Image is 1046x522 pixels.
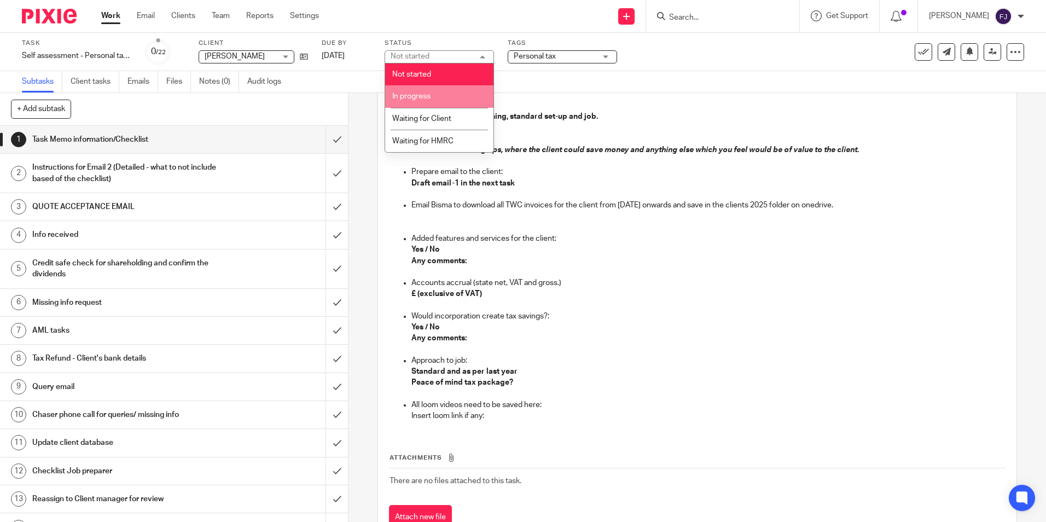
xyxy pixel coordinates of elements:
[411,379,513,386] strong: Peace of mind tax package?
[32,255,220,283] h1: Credit safe check for shareholding and confirm the dividends
[514,53,556,60] span: Personal tax
[411,113,598,120] strong: Nothing needs mentioning, standard set-up and job.
[411,355,1004,366] p: Approach to job:
[411,166,1004,177] p: Prepare email to the client:
[32,434,220,451] h1: Update client database
[212,10,230,21] a: Team
[826,12,868,20] span: Get Support
[392,115,451,123] span: Waiting for Client
[11,132,26,147] div: 1
[411,179,515,187] strong: Draft email-1 in the next task
[411,277,1004,288] p: Accounts accrual (state net, VAT and gross.)
[127,71,158,92] a: Emails
[290,10,319,21] a: Settings
[392,71,431,78] span: Not started
[22,39,131,48] label: Task
[411,410,1004,421] p: Insert loom link if any:
[11,228,26,243] div: 4
[11,435,26,450] div: 11
[929,10,989,21] p: [PERSON_NAME]
[11,166,26,181] div: 2
[101,10,120,21] a: Work
[11,100,71,118] button: + Add subtask
[11,491,26,507] div: 13
[32,491,220,507] h1: Reassign to Client manager for review
[11,463,26,479] div: 12
[22,50,131,61] div: Self assessment - Personal tax return 24/25
[411,311,1004,322] p: Would incorporation create tax savings?:
[390,455,442,461] span: Attachments
[11,261,26,276] div: 5
[411,200,1004,211] p: Email Bisma to download all TWC invoices for the client from [DATE] onwards and save in the clien...
[32,131,220,148] h1: Task Memo information/Checklist
[411,334,467,342] strong: Any comments:
[32,350,220,367] h1: Tax Refund - Client's bank details
[390,477,521,485] span: There are no files attached to this task.
[411,290,482,298] strong: £ (exclusive of VAT)
[995,8,1012,25] img: svg%3E
[411,246,440,253] strong: Yes / No
[411,233,1004,244] p: Added features and services for the client:
[11,407,26,422] div: 10
[199,71,239,92] a: Notes (0)
[71,71,119,92] a: Client tasks
[32,159,220,187] h1: Instructions for Email 2 (Detailed - what to not include based of the checklist)
[411,368,518,375] strong: Standard and as per last year
[411,100,1004,111] p: Taxcalc notes:
[392,92,431,100] span: In progress
[22,9,77,24] img: Pixie
[32,379,220,395] h1: Query email
[385,39,494,48] label: Status
[156,49,166,55] small: /22
[411,134,1004,144] p: Review:
[508,39,617,48] label: Tags
[411,323,440,331] strong: Yes / No
[32,407,220,423] h1: Chaser phone call for queries/ missing info
[11,295,26,310] div: 6
[411,399,1004,410] p: All loom videos need to be saved here:
[247,71,289,92] a: Audit logs
[32,227,220,243] h1: Info received
[322,52,345,60] span: [DATE]
[392,137,454,145] span: Waiting for HMRC
[246,10,274,21] a: Reports
[11,323,26,338] div: 7
[205,53,265,60] span: [PERSON_NAME]
[411,257,467,265] strong: Any comments:
[32,322,220,339] h1: AML tasks
[166,71,191,92] a: Files
[11,351,26,366] div: 8
[199,39,308,48] label: Client
[32,199,220,215] h1: QUOTE ACCEPTANCE EMAIL
[322,39,371,48] label: Due by
[391,53,429,60] div: Not started
[11,199,26,214] div: 3
[171,10,195,21] a: Clients
[11,379,26,395] div: 9
[32,463,220,479] h1: Checklist Job preparer
[151,45,166,58] div: 0
[668,13,766,23] input: Search
[411,146,859,154] em: Advise on tax saving tips, where the client could save money and anything else which you feel wou...
[137,10,155,21] a: Email
[22,71,62,92] a: Subtasks
[32,294,220,311] h1: Missing info request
